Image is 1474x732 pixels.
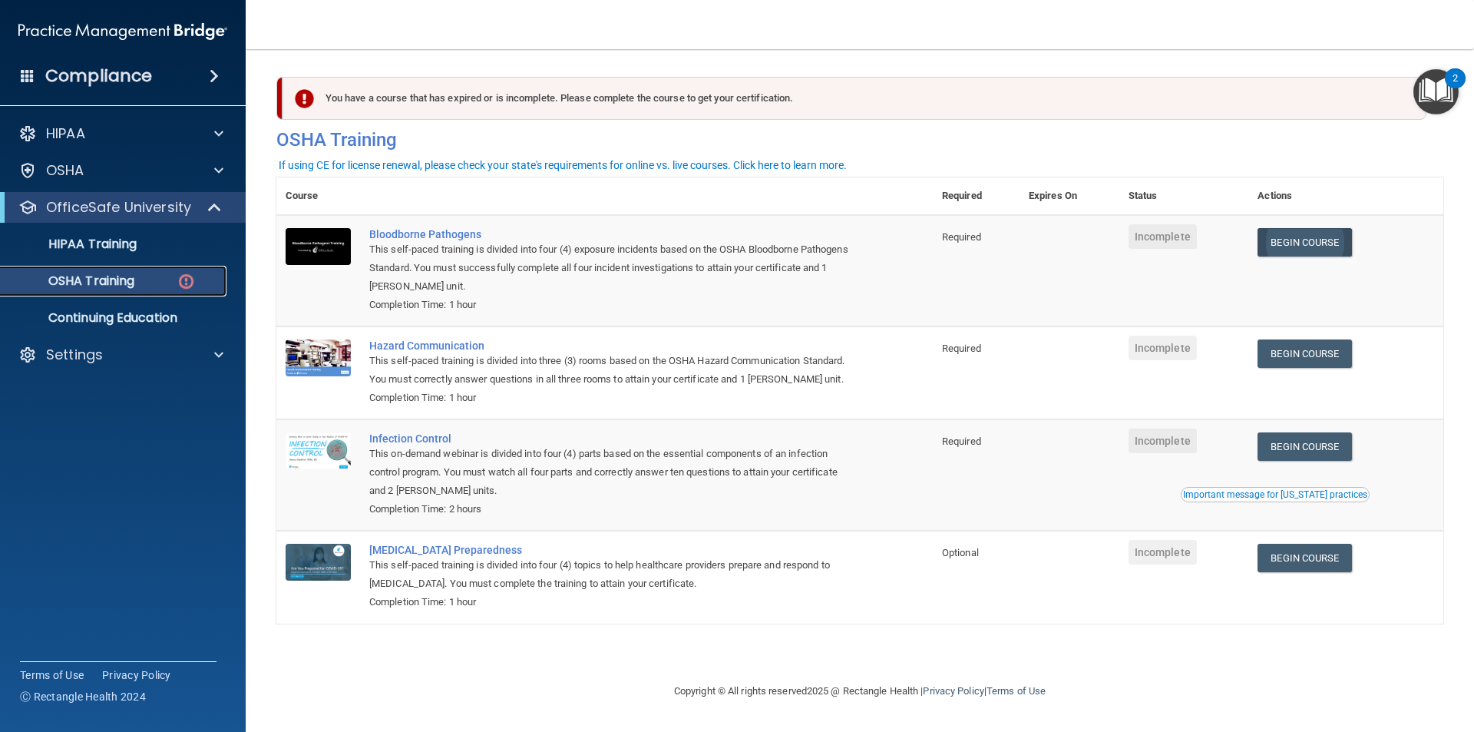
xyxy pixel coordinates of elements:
div: Completion Time: 1 hour [369,296,856,314]
a: OSHA [18,161,223,180]
a: Begin Course [1258,228,1351,257]
a: Privacy Policy [923,685,983,697]
span: Ⓒ Rectangle Health 2024 [20,689,146,704]
span: Incomplete [1129,336,1197,360]
button: Open Resource Center, 2 new notifications [1413,69,1459,114]
th: Expires On [1020,177,1119,215]
div: This on-demand webinar is divided into four (4) parts based on the essential components of an inf... [369,445,856,500]
h4: Compliance [45,65,152,87]
a: Bloodborne Pathogens [369,228,856,240]
a: Settings [18,346,223,364]
p: OSHA [46,161,84,180]
button: Read this if you are a dental practitioner in the state of CA [1181,487,1370,502]
a: Privacy Policy [102,667,171,683]
div: Completion Time: 1 hour [369,593,856,611]
a: OfficeSafe University [18,198,223,217]
img: exclamation-circle-solid-danger.72ef9ffc.png [295,89,314,108]
a: Terms of Use [987,685,1046,697]
span: Incomplete [1129,224,1197,249]
span: Incomplete [1129,540,1197,565]
a: [MEDICAL_DATA] Preparedness [369,544,856,556]
th: Required [933,177,1020,215]
div: This self-paced training is divided into four (4) exposure incidents based on the OSHA Bloodborne... [369,240,856,296]
div: 2 [1453,78,1458,98]
p: Settings [46,346,103,364]
img: danger-circle.6113f641.png [177,272,196,291]
div: Completion Time: 2 hours [369,500,856,518]
div: This self-paced training is divided into three (3) rooms based on the OSHA Hazard Communication S... [369,352,856,389]
button: If using CE for license renewal, please check your state's requirements for online vs. live cours... [276,157,849,173]
p: Continuing Education [10,310,220,326]
div: If using CE for license renewal, please check your state's requirements for online vs. live cours... [279,160,847,171]
div: Copyright © All rights reserved 2025 @ Rectangle Health | | [580,667,1140,716]
a: HIPAA [18,124,223,143]
div: This self-paced training is divided into four (4) topics to help healthcare providers prepare and... [369,556,856,593]
span: Optional [942,547,979,558]
a: Begin Course [1258,544,1351,572]
span: Required [942,343,981,354]
a: Begin Course [1258,340,1351,368]
a: Begin Course [1258,432,1351,461]
p: HIPAA Training [10,237,137,252]
span: Required [942,436,981,447]
span: Incomplete [1129,429,1197,453]
div: Completion Time: 1 hour [369,389,856,407]
p: OSHA Training [10,273,134,289]
span: Required [942,231,981,243]
a: Hazard Communication [369,340,856,352]
p: HIPAA [46,124,85,143]
th: Course [276,177,360,215]
h4: OSHA Training [276,129,1443,151]
div: Important message for [US_STATE] practices [1183,490,1367,499]
p: OfficeSafe University [46,198,191,217]
div: You have a course that has expired or is incomplete. Please complete the course to get your certi... [283,77,1426,120]
th: Status [1119,177,1249,215]
a: Terms of Use [20,667,84,683]
a: Infection Control [369,432,856,445]
th: Actions [1248,177,1443,215]
img: PMB logo [18,16,227,47]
